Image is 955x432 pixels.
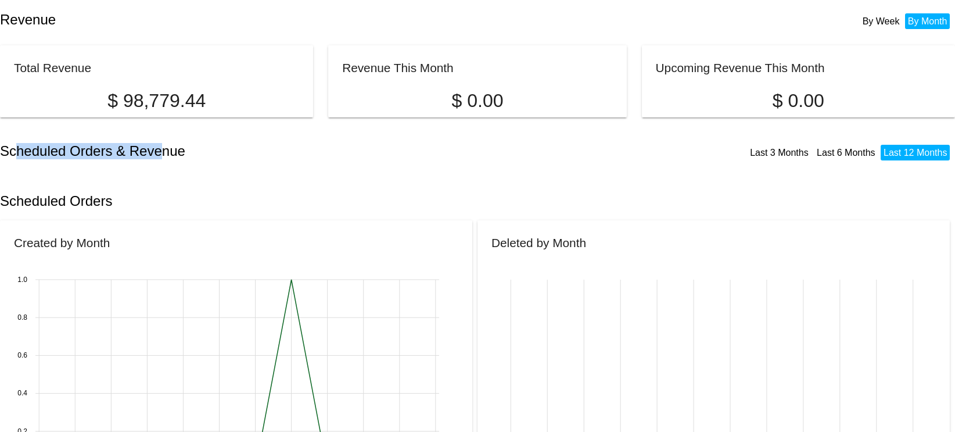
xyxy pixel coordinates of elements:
[342,61,454,74] h2: Revenue This Month
[905,13,950,29] li: By Month
[656,90,941,112] p: $ 0.00
[860,13,903,29] li: By Week
[750,148,809,158] a: Last 3 Months
[17,313,27,322] text: 0.8
[884,148,947,158] a: Last 12 Months
[342,90,613,112] p: $ 0.00
[491,236,586,249] h2: Deleted by Month
[17,390,27,398] text: 0.4
[17,352,27,360] text: 0.6
[14,236,110,249] h2: Created by Month
[17,276,27,284] text: 1.0
[14,90,299,112] p: $ 98,779.44
[14,61,91,74] h2: Total Revenue
[656,61,825,74] h2: Upcoming Revenue This Month
[817,148,875,158] a: Last 6 Months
